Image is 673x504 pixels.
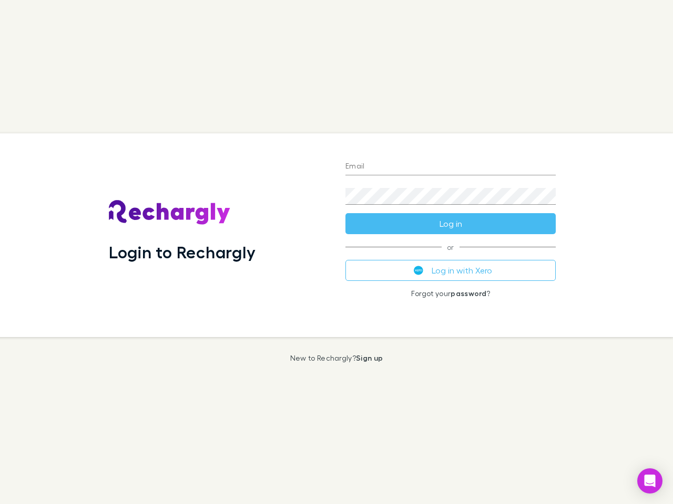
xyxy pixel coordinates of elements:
div: Open Intercom Messenger [637,468,662,493]
a: password [451,289,486,298]
p: New to Rechargly? [290,354,383,362]
img: Rechargly's Logo [109,200,231,225]
a: Sign up [356,353,383,362]
h1: Login to Rechargly [109,242,256,262]
button: Log in with Xero [345,260,556,281]
button: Log in [345,213,556,234]
img: Xero's logo [414,266,423,275]
p: Forgot your ? [345,289,556,298]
